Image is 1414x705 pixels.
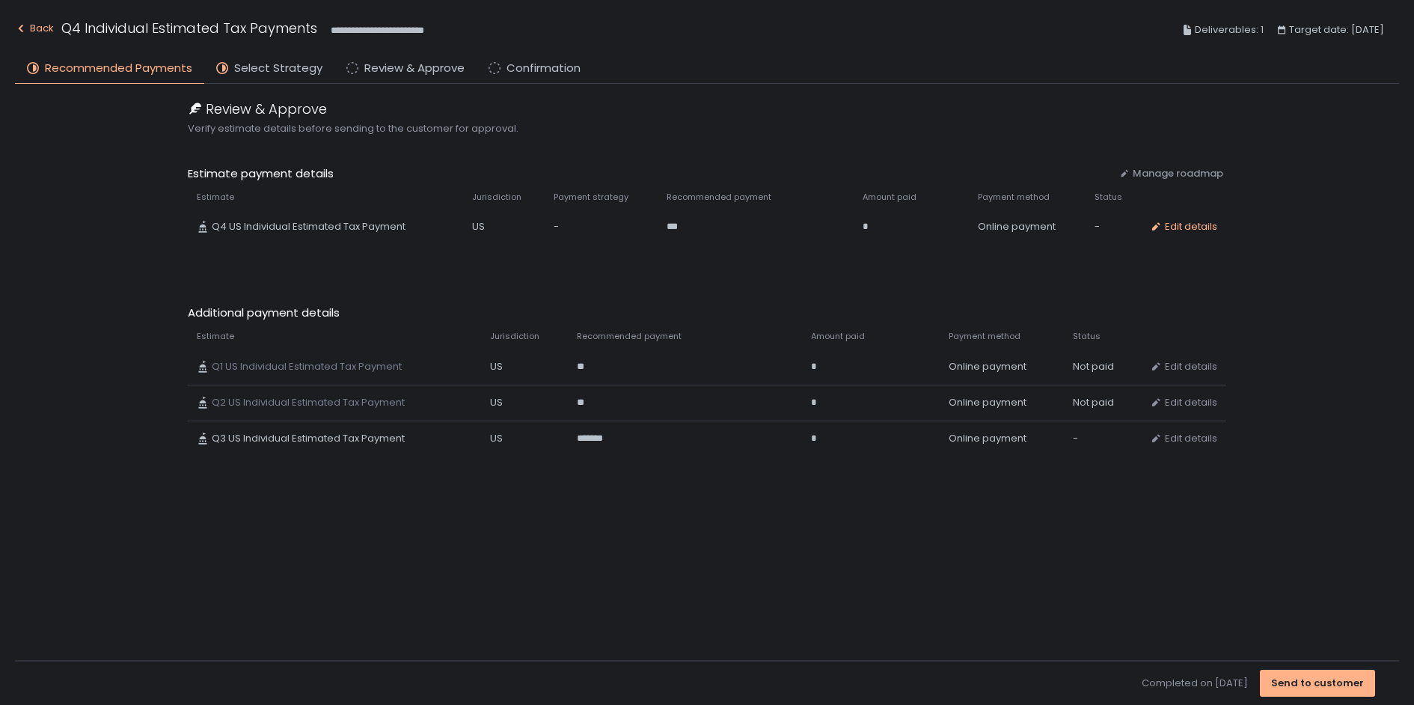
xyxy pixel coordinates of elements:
[212,432,405,445] span: Q3 US Individual Estimated Tax Payment
[949,360,1026,373] span: Online payment
[197,192,234,203] span: Estimate
[1195,21,1264,39] span: Deliverables: 1
[1133,167,1223,180] span: Manage roadmap
[45,60,192,77] span: Recommended Payments
[554,220,649,234] div: -
[1271,677,1364,690] div: Send to customer
[1095,220,1132,234] div: -
[61,18,317,38] h1: Q4 Individual Estimated Tax Payments
[490,331,539,342] span: Jurisdiction
[949,396,1026,409] span: Online payment
[1119,167,1223,180] button: Manage roadmap
[1073,432,1131,445] div: -
[1150,396,1217,409] button: Edit details
[1260,670,1375,697] button: Send to customer
[206,99,327,119] span: Review & Approve
[577,331,682,342] span: Recommended payment
[188,122,1226,135] span: Verify estimate details before sending to the customer for approval.
[1150,220,1217,234] button: Edit details
[1073,331,1101,342] span: Status
[1142,677,1248,690] span: Completed on [DATE]
[364,60,465,77] span: Review & Approve
[490,432,560,445] div: US
[811,331,865,342] span: Amount paid
[212,220,405,234] span: Q4 US Individual Estimated Tax Payment
[490,360,560,373] div: US
[949,331,1020,342] span: Payment method
[490,396,560,409] div: US
[15,18,54,43] button: Back
[506,60,581,77] span: Confirmation
[1095,192,1122,203] span: Status
[1150,432,1217,445] button: Edit details
[188,165,1107,183] span: Estimate payment details
[472,192,521,203] span: Jurisdiction
[212,396,405,409] span: Q2 US Individual Estimated Tax Payment
[863,192,916,203] span: Amount paid
[234,60,322,77] span: Select Strategy
[15,19,54,37] div: Back
[1150,360,1217,373] button: Edit details
[1073,396,1131,409] div: Not paid
[554,192,628,203] span: Payment strategy
[1289,21,1384,39] span: Target date: [DATE]
[667,192,771,203] span: Recommended payment
[472,220,536,234] div: US
[949,432,1026,445] span: Online payment
[1073,360,1131,373] div: Not paid
[212,360,402,373] span: Q1 US Individual Estimated Tax Payment
[978,220,1056,234] span: Online payment
[188,305,1226,322] span: Additional payment details
[978,192,1050,203] span: Payment method
[197,331,234,342] span: Estimate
